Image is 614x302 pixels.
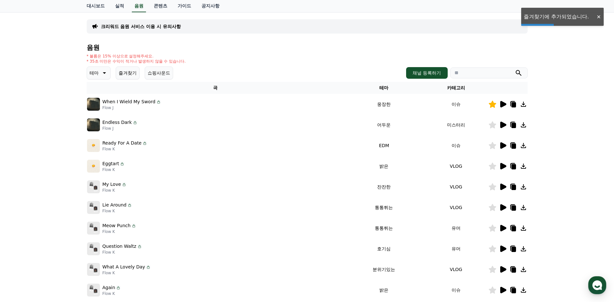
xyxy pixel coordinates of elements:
[102,167,125,172] p: Flow K
[59,215,67,220] span: 대화
[424,156,488,176] td: VLOG
[424,115,488,135] td: 미스터리
[344,94,424,115] td: 웅장한
[102,264,145,270] p: What A Lovely Day
[116,66,140,79] button: 즐겨찾기
[344,82,424,94] th: 테마
[2,205,43,221] a: 홈
[87,44,528,51] h4: 음원
[424,176,488,197] td: VLOG
[102,140,142,146] p: Ready For A Date
[102,250,142,255] p: Flow K
[102,202,127,208] p: Lie Around
[87,222,100,235] img: music
[87,160,100,173] img: music
[83,205,124,221] a: 설정
[102,181,121,188] p: My Love
[102,126,138,131] p: Flow J
[344,259,424,280] td: 분위기있는
[424,82,488,94] th: 카테고리
[344,197,424,218] td: 통통튀는
[344,280,424,300] td: 밝은
[344,176,424,197] td: 잔잔한
[102,105,161,110] p: Flow J
[87,180,100,193] img: music
[87,59,186,64] p: * 35초 미만은 수익이 적거나 발생하지 않을 수 있습니다.
[87,242,100,255] img: music
[344,238,424,259] td: 호기심
[424,280,488,300] td: 이슈
[424,218,488,238] td: 유머
[406,67,447,79] button: 채널 등록하기
[102,208,132,214] p: Flow K
[87,98,100,111] img: music
[87,263,100,276] img: music
[87,139,100,152] img: music
[102,188,127,193] p: Flow K
[87,118,100,131] img: music
[344,135,424,156] td: EDM
[102,270,151,276] p: Flow K
[102,243,136,250] p: Question Waltz
[424,135,488,156] td: 이슈
[102,160,119,167] p: Eggtart
[102,291,121,296] p: Flow K
[424,197,488,218] td: VLOG
[43,205,83,221] a: 대화
[424,259,488,280] td: VLOG
[344,115,424,135] td: 어두운
[101,23,181,30] a: 크리워드 음원 서비스 이용 시 유의사항
[102,284,115,291] p: Again
[87,54,186,59] p: * 볼륨은 15% 이상으로 설정해주세요.
[102,119,132,126] p: Endless Dark
[20,214,24,219] span: 홈
[87,82,344,94] th: 곡
[87,201,100,214] img: music
[102,229,137,234] p: Flow K
[344,156,424,176] td: 밝은
[145,66,173,79] button: 쇼핑사운드
[102,222,131,229] p: Meow Punch
[344,218,424,238] td: 통통튀는
[102,98,156,105] p: When I Wield My Sword
[102,146,148,152] p: Flow K
[424,94,488,115] td: 이슈
[87,66,111,79] button: 테마
[90,68,99,77] p: 테마
[87,284,100,297] img: music
[424,238,488,259] td: 유머
[100,214,107,219] span: 설정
